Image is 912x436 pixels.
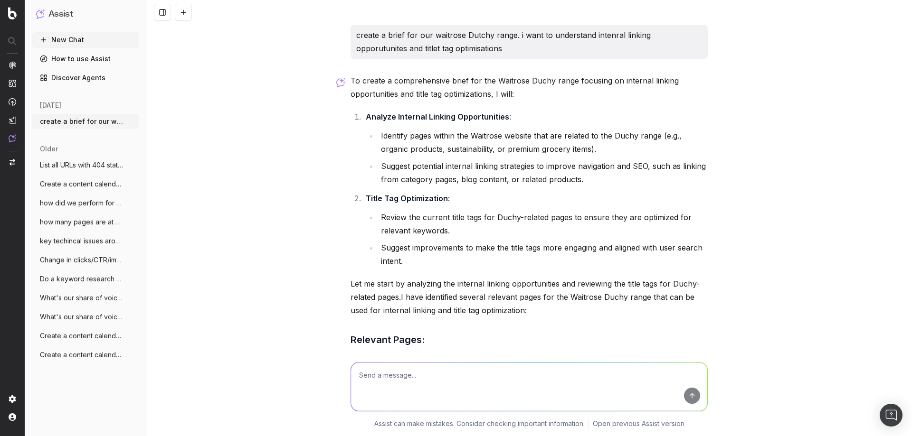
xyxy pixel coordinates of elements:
[32,290,139,306] button: What's our share of voice for 'buy organ
[40,350,123,360] span: Create a content calendar using trends &
[32,70,139,85] a: Discover Agents
[351,74,708,101] p: To create a comprehensive brief for the Waitrose Duchy range focusing on internal linking opportu...
[32,176,139,192] button: Create a content calendar using trends &
[366,194,448,203] strong: Title Tag Optimization
[9,395,16,403] img: Setting
[32,328,139,343] button: Create a content calendar using trends &
[9,134,16,142] img: Assist
[32,32,139,47] button: New Chat
[40,312,123,322] span: What's our share of voice for 'organic f
[32,214,139,230] button: how many pages are at a depth of 11 clic
[363,110,708,186] li: :
[32,309,139,325] button: What's our share of voice for 'organic f
[363,192,708,268] li: :
[9,61,16,69] img: Analytics
[9,413,16,421] img: My account
[32,195,139,211] button: how did we perform for christmas related
[40,179,123,189] span: Create a content calendar using trends &
[40,331,123,341] span: Create a content calendar using trends &
[36,9,45,19] img: Assist
[378,129,708,156] li: Identify pages within the Waitrose website that are related to the Duchy range (e.g., organic pro...
[32,233,139,249] button: key techincal issues around the organic
[378,241,708,268] li: Suggest improvements to make the title tags more engaging and aligned with user search intent.
[9,98,16,106] img: Activation
[880,404,902,427] div: Open Intercom Messenger
[356,28,702,55] p: create a brief for our waitrose Dutchy range. i want to understand intenral linking opporutunites...
[32,252,139,268] button: Change in clicks/CTR/impressions over la
[40,198,123,208] span: how did we perform for christmas related
[378,159,708,186] li: Suggest potential internal linking strategies to improve navigation and SEO, such as linking from...
[32,347,139,362] button: Create a content calendar using trends &
[40,101,61,110] span: [DATE]
[40,217,123,227] span: how many pages are at a depth of 11 clic
[351,332,708,347] h3: Relevant Pages:
[378,211,708,237] li: Review the current title tags for Duchy-related pages to ensure they are optimized for relevant k...
[9,159,15,166] img: Switch project
[32,51,139,66] a: How to use Assist
[32,271,139,287] button: Do a keyword research for 'organic food'
[351,277,708,317] p: Let me start by analyzing the internal linking opportunities and reviewing the title tags for Duc...
[40,274,123,284] span: Do a keyword research for 'organic food'
[374,419,585,428] p: Assist can make mistakes. Consider checking important information.
[48,8,73,21] h1: Assist
[40,144,58,154] span: older
[9,116,16,124] img: Studio
[366,112,509,121] strong: Analyze Internal Linking Opportunities
[40,160,123,170] span: List all URLs with 404 status code from
[40,293,123,303] span: What's our share of voice for 'buy organ
[40,236,123,246] span: key techincal issues around the organic
[593,419,684,428] a: Open previous Assist version
[40,255,123,265] span: Change in clicks/CTR/impressions over la
[36,8,135,21] button: Assist
[336,78,345,87] img: Botify assist logo
[8,7,17,19] img: Botify logo
[9,79,16,87] img: Intelligence
[32,158,139,173] button: List all URLs with 404 status code from
[40,117,123,126] span: create a brief for our waitrose Dutchy r
[32,114,139,129] button: create a brief for our waitrose Dutchy r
